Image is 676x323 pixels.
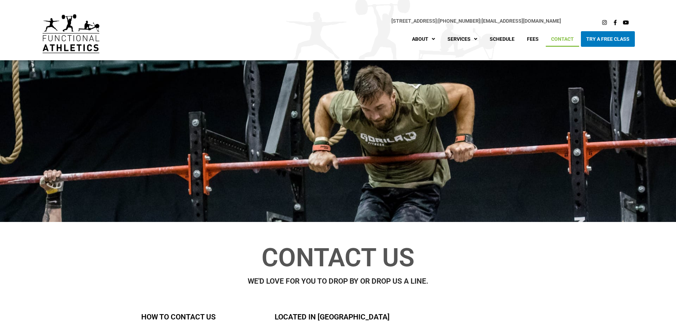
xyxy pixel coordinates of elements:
h2: Located in [GEOGRAPHIC_DATA] [275,313,535,321]
img: default-logo [43,14,99,53]
a: About [407,31,440,47]
h1: Contact Us [141,245,535,271]
span: | [391,18,438,24]
p: | [114,17,561,25]
a: [EMAIL_ADDRESS][DOMAIN_NAME] [482,18,561,24]
a: [STREET_ADDRESS] [391,18,437,24]
a: Try A Free Class [581,31,635,47]
h2: WE'D LOVE FOR YOU TO DROP BY OR DROP US A LINE. [141,278,535,285]
a: Contact [546,31,579,47]
a: [PHONE_NUMBER] [438,18,480,24]
h2: How To Contact us [141,313,264,321]
a: Fees [522,31,544,47]
a: Schedule [484,31,520,47]
a: Services [442,31,483,47]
